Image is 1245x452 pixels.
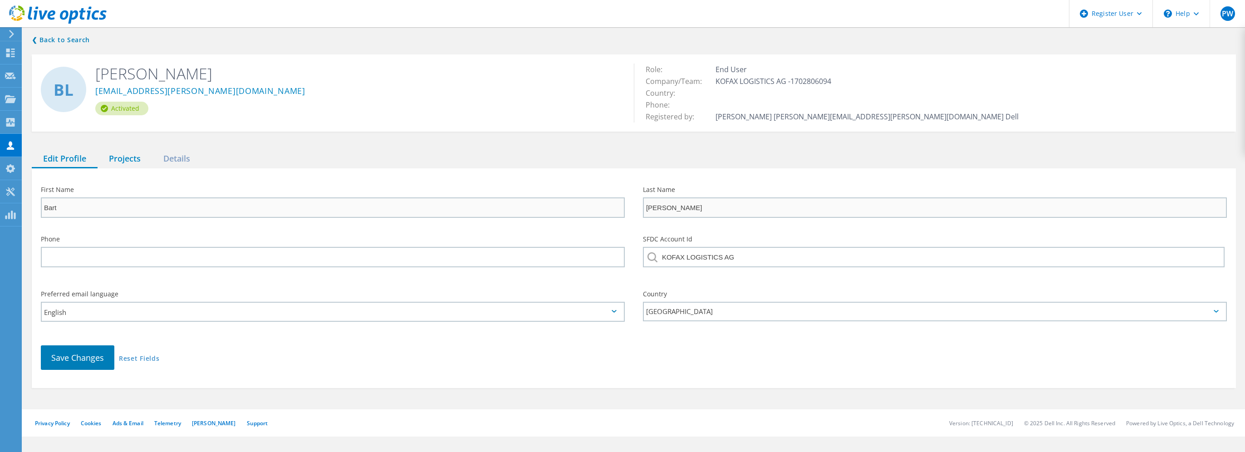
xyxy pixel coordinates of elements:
label: Last Name [643,187,1227,193]
label: Phone [41,236,625,242]
span: Country: [646,88,684,98]
li: Version: [TECHNICAL_ID] [949,419,1013,427]
a: [PERSON_NAME] [192,419,236,427]
span: Role: [646,64,672,74]
label: Preferred email language [41,291,625,297]
svg: \n [1164,10,1172,18]
span: BL [54,82,74,98]
a: Ads & Email [113,419,143,427]
span: Registered by: [646,112,703,122]
a: Telemetry [154,419,181,427]
a: Support [247,419,268,427]
label: Country [643,291,1227,297]
span: Company/Team: [646,76,711,86]
span: Save Changes [51,352,104,363]
li: Powered by Live Optics, a Dell Technology [1126,419,1234,427]
td: End User [713,64,1021,75]
a: Privacy Policy [35,419,70,427]
label: First Name [41,187,625,193]
div: [GEOGRAPHIC_DATA] [643,302,1227,321]
a: Reset Fields [119,355,159,363]
h2: [PERSON_NAME] [95,64,620,84]
label: SFDC Account Id [643,236,1227,242]
a: [EMAIL_ADDRESS][PERSON_NAME][DOMAIN_NAME] [95,87,305,96]
div: Edit Profile [32,150,98,168]
div: Projects [98,150,152,168]
a: Cookies [81,419,102,427]
div: Details [152,150,201,168]
a: Live Optics Dashboard [9,19,107,25]
div: Activated [95,102,148,115]
td: [PERSON_NAME] [PERSON_NAME][EMAIL_ADDRESS][PERSON_NAME][DOMAIN_NAME] Dell [713,111,1021,123]
a: Back to search [32,34,90,45]
span: PW [1222,10,1233,17]
span: Phone: [646,100,679,110]
li: © 2025 Dell Inc. All Rights Reserved [1024,419,1115,427]
span: KOFAX LOGISTICS AG -1702806094 [716,76,840,86]
button: Save Changes [41,345,114,370]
